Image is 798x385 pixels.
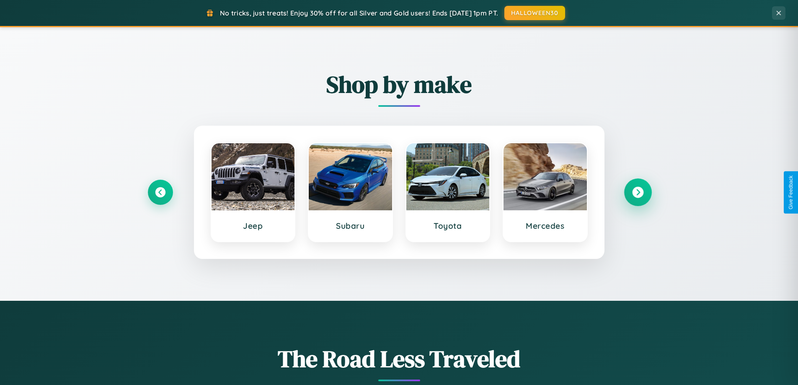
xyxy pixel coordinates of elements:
[317,221,384,231] h3: Subaru
[788,176,794,209] div: Give Feedback
[148,68,651,101] h2: Shop by make
[148,343,651,375] h1: The Road Less Traveled
[512,221,578,231] h3: Mercedes
[220,221,287,231] h3: Jeep
[220,9,498,17] span: No tricks, just treats! Enjoy 30% off for all Silver and Gold users! Ends [DATE] 1pm PT.
[415,221,481,231] h3: Toyota
[504,6,565,20] button: HALLOWEEN30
